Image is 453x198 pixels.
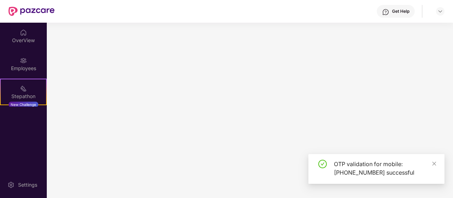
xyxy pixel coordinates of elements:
[20,85,27,92] img: svg+xml;base64,PHN2ZyB4bWxucz0iaHR0cDovL3d3dy53My5vcmcvMjAwMC9zdmciIHdpZHRoPSIyMSIgaGVpZ2h0PSIyMC...
[20,29,27,36] img: svg+xml;base64,PHN2ZyBpZD0iSG9tZSIgeG1sbnM9Imh0dHA6Ly93d3cudzMub3JnLzIwMDAvc3ZnIiB3aWR0aD0iMjAiIG...
[20,57,27,64] img: svg+xml;base64,PHN2ZyBpZD0iRW1wbG95ZWVzIiB4bWxucz0iaHR0cDovL3d3dy53My5vcmcvMjAwMC9zdmciIHdpZHRoPS...
[9,7,55,16] img: New Pazcare Logo
[392,9,409,14] div: Get Help
[334,160,436,177] div: OTP validation for mobile: [PHONE_NUMBER] successful
[7,181,15,188] img: svg+xml;base64,PHN2ZyBpZD0iU2V0dGluZy0yMHgyMCIgeG1sbnM9Imh0dHA6Ly93d3cudzMub3JnLzIwMDAvc3ZnIiB3aW...
[16,181,39,188] div: Settings
[318,160,327,168] span: check-circle
[1,93,46,100] div: Stepathon
[382,9,389,16] img: svg+xml;base64,PHN2ZyBpZD0iSGVscC0zMngzMiIgeG1sbnM9Imh0dHA6Ly93d3cudzMub3JnLzIwMDAvc3ZnIiB3aWR0aD...
[437,9,443,14] img: svg+xml;base64,PHN2ZyBpZD0iRHJvcGRvd24tMzJ4MzIiIHhtbG5zPSJodHRwOi8vd3d3LnczLm9yZy8yMDAwL3N2ZyIgd2...
[9,102,38,107] div: New Challenge
[432,161,437,166] span: close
